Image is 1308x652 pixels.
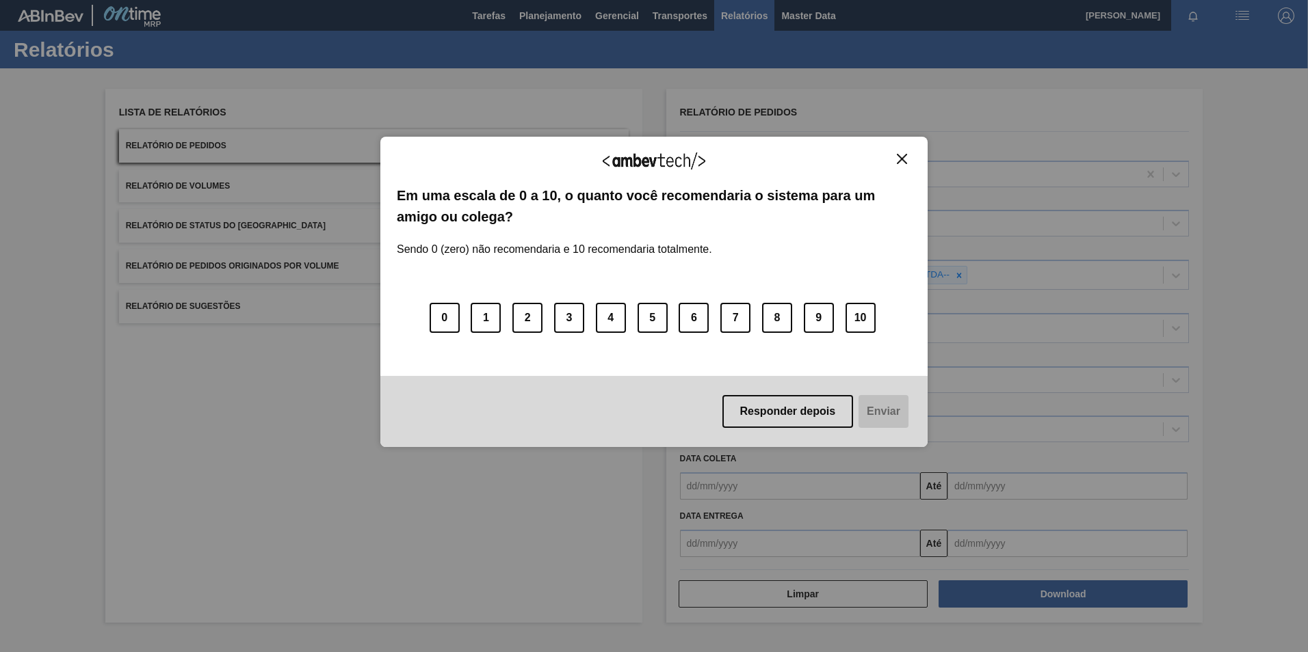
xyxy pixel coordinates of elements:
button: Responder depois [722,395,854,428]
button: 10 [846,303,876,333]
button: 4 [596,303,626,333]
button: 2 [512,303,542,333]
button: 5 [638,303,668,333]
label: Sendo 0 (zero) não recomendaria e 10 recomendaria totalmente. [397,227,712,256]
button: 1 [471,303,501,333]
button: 7 [720,303,750,333]
img: Close [897,154,907,164]
button: 6 [679,303,709,333]
button: Close [893,153,911,165]
button: 0 [430,303,460,333]
img: Logo Ambevtech [603,152,705,169]
button: 3 [554,303,584,333]
label: Em uma escala de 0 a 10, o quanto você recomendaria o sistema para um amigo ou colega? [397,185,911,227]
button: 8 [762,303,792,333]
button: 9 [804,303,834,333]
